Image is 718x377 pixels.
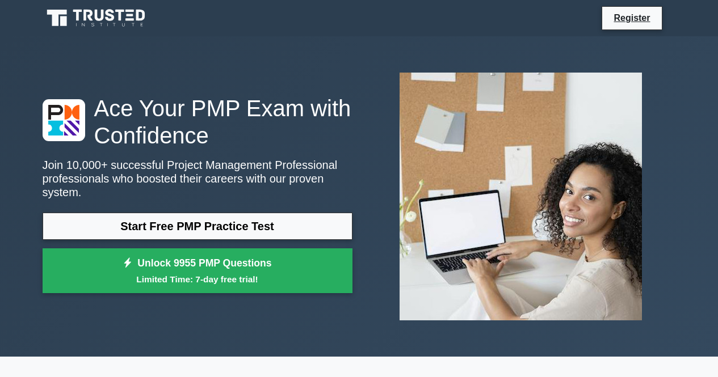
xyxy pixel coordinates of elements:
[43,95,352,149] h1: Ace Your PMP Exam with Confidence
[43,158,352,199] p: Join 10,000+ successful Project Management Professional professionals who boosted their careers w...
[43,213,352,240] a: Start Free PMP Practice Test
[57,273,338,286] small: Limited Time: 7-day free trial!
[43,248,352,294] a: Unlock 9955 PMP QuestionsLimited Time: 7-day free trial!
[607,11,657,25] a: Register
